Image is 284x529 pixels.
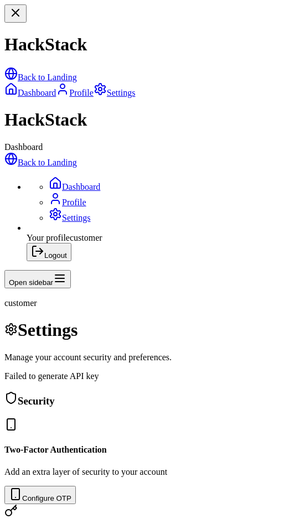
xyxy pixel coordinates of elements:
button: Configure OTP [4,486,76,504]
button: Open sidebar [4,270,71,288]
a: Dashboard [4,88,56,97]
span: Open sidebar [9,278,53,287]
span: customer [4,298,37,308]
h4: Two-Factor Authentication [4,445,280,455]
p: Add an extra layer of security to your account [4,467,280,477]
div: Failed to generate API key [4,371,280,381]
button: Logout [27,243,71,261]
a: Profile [49,198,86,207]
span: Dashboard [4,142,43,152]
span: Your profile [27,233,70,242]
a: Dashboard [49,182,100,191]
a: Profile [56,88,94,97]
h3: Security [4,391,280,407]
p: Manage your account security and preferences. [4,352,280,362]
span: customer [70,233,102,242]
a: Settings [49,213,91,222]
h1: HackStack [4,110,280,130]
h1: Settings [4,320,280,340]
a: Back to Landing [4,158,77,167]
a: Settings [94,88,136,97]
h1: HackStack [4,34,280,55]
a: Back to Landing [4,72,77,82]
